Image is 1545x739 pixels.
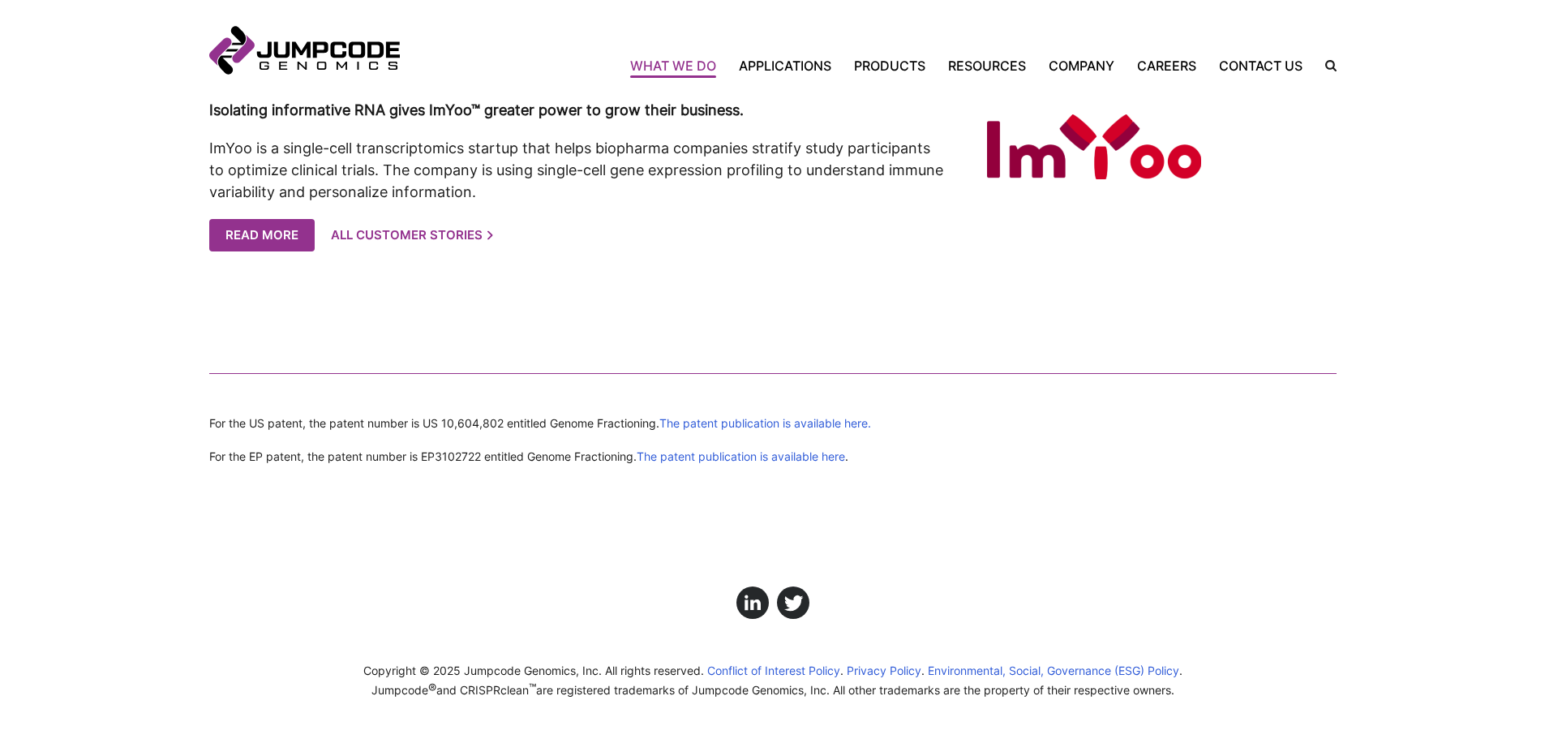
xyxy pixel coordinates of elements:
[400,56,1314,75] nav: Primary Navigation
[987,114,1201,179] img: Imyoo's Logo
[331,219,493,252] a: All Customer Stories
[637,449,845,463] a: The patent publication is available here
[209,415,1337,432] p: For the US patent, the patent number is US 10,604,802 entitled Genome Fractioning.
[659,416,871,430] a: The patent publication is available here.
[847,664,925,677] a: Privacy Policy
[630,56,727,75] a: What We Do
[727,56,843,75] a: Applications
[428,682,436,694] sup: ®
[1037,56,1126,75] a: Company
[937,56,1037,75] a: Resources
[843,56,937,75] a: Products
[209,219,315,252] a: Read More
[1208,56,1314,75] a: Contact Us
[529,682,536,694] sup: ™
[209,679,1337,698] p: Jumpcode and CRISPRclean are registered trademarks of Jumpcode Genomics, Inc. All other trademark...
[209,101,744,118] strong: Isolating informative RNA gives ImYoo™ greater power to grow their business.
[928,664,1182,677] a: Environmental, Social, Governance (ESG) Policy
[707,664,843,677] a: Conflict of Interest Policy
[736,586,769,619] a: Click here to view us on LinkedIn
[209,137,947,203] p: ImYoo is a single-cell transcriptomics startup that helps biopharma companies stratify study part...
[777,586,809,619] a: Click here to view us on Twitter
[1314,60,1337,71] label: Search the site.
[363,664,704,677] span: Copyright © 2025 Jumpcode Genomics, Inc. All rights reserved.
[1126,56,1208,75] a: Careers
[209,448,1337,465] p: For the EP patent, the patent number is EP3102722 entitled Genome Fractioning. .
